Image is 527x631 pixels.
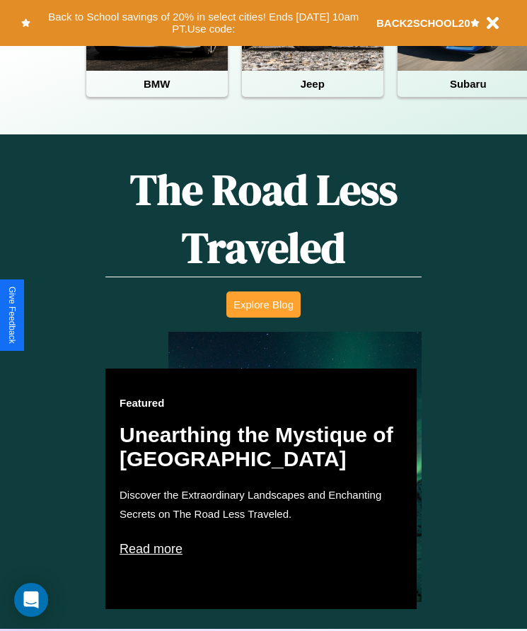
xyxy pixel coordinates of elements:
p: Discover the Extraordinary Landscapes and Enchanting Secrets on The Road Less Traveled. [120,485,403,523]
button: Back to School savings of 20% in select cities! Ends [DATE] 10am PT.Use code: [30,7,376,39]
h1: The Road Less Traveled [105,161,422,277]
div: Give Feedback [7,286,17,344]
h4: Jeep [242,71,383,97]
button: Explore Blog [226,291,301,318]
div: Open Intercom Messenger [14,583,48,617]
h2: Unearthing the Mystique of [GEOGRAPHIC_DATA] [120,423,403,471]
h3: Featured [120,397,403,409]
b: BACK2SCHOOL20 [376,17,470,29]
h4: BMW [86,71,228,97]
p: Read more [120,538,403,560]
